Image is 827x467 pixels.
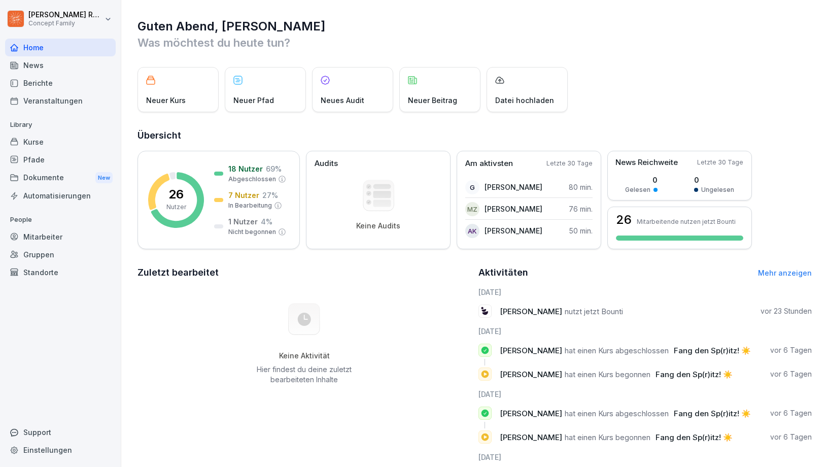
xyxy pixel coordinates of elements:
p: [PERSON_NAME] [485,225,542,236]
h6: [DATE] [478,389,812,399]
a: Pfade [5,151,116,169]
p: 26 [168,188,184,201]
a: DokumenteNew [5,169,116,187]
a: Berichte [5,74,116,92]
p: Letzte 30 Tage [546,159,593,168]
p: vor 6 Tagen [770,345,812,355]
p: 80 min. [569,182,593,192]
p: Nutzer [166,203,186,212]
p: Concept Family [28,20,102,27]
h3: 26 [616,214,632,226]
span: hat einen Kurs abgeschlossen [565,409,669,418]
span: [PERSON_NAME] [500,432,562,442]
p: Nicht begonnen [228,227,276,237]
div: Dokumente [5,169,116,187]
p: vor 6 Tagen [770,408,812,418]
div: MZ [465,202,479,216]
p: Neues Audit [321,95,364,106]
a: Gruppen [5,246,116,263]
p: Abgeschlossen [228,175,276,184]
span: [PERSON_NAME] [500,370,562,379]
p: vor 23 Stunden [761,306,812,316]
p: Neuer Beitrag [408,95,457,106]
p: vor 6 Tagen [770,432,812,442]
h6: [DATE] [478,452,812,462]
p: Mitarbeitende nutzen jetzt Bounti [637,218,736,225]
p: [PERSON_NAME] [485,182,542,192]
span: Fang den Sp(r)itz! ☀️ [674,409,751,418]
p: People [5,212,116,228]
p: 50 min. [569,225,593,236]
span: hat einen Kurs begonnen [565,370,650,379]
span: hat einen Kurs abgeschlossen [565,346,669,355]
h1: Guten Abend, [PERSON_NAME] [137,18,812,35]
p: Keine Audits [356,221,400,230]
a: Automatisierungen [5,187,116,205]
h6: [DATE] [478,287,812,297]
p: Datei hochladen [495,95,554,106]
div: Support [5,423,116,441]
p: [PERSON_NAME] Rausch [28,11,102,19]
a: Einstellungen [5,441,116,459]
p: [PERSON_NAME] [485,204,542,214]
p: Was möchtest du heute tun? [137,35,812,51]
p: In Bearbeitung [228,201,272,210]
p: vor 6 Tagen [770,369,812,379]
div: G [465,180,479,194]
p: Hier findest du deine zuletzt bearbeiteten Inhalte [253,364,356,385]
p: 69 % [266,163,282,174]
p: 18 Nutzer [228,163,263,174]
a: Home [5,39,116,56]
span: hat einen Kurs begonnen [565,432,650,442]
p: 1 Nutzer [228,216,258,227]
a: News [5,56,116,74]
p: Audits [315,158,338,170]
div: AK [465,224,479,238]
h2: Übersicht [137,128,812,143]
span: Fang den Sp(r)itz! ☀️ [674,346,751,355]
p: 27 % [262,190,278,201]
p: 4 % [261,216,272,227]
span: [PERSON_NAME] [500,346,562,355]
p: Gelesen [625,185,650,194]
p: Am aktivsten [465,158,513,170]
p: Neuer Kurs [146,95,186,106]
a: Mehr anzeigen [758,269,812,277]
p: 7 Nutzer [228,190,259,201]
a: Veranstaltungen [5,92,116,110]
p: 0 [694,175,734,185]
a: Kurse [5,133,116,151]
p: Ungelesen [701,185,734,194]
p: Library [5,117,116,133]
p: News Reichweite [615,157,678,169]
span: Fang den Sp(r)itz! ☀️ [656,432,733,442]
h6: [DATE] [478,326,812,337]
span: Fang den Sp(r)itz! ☀️ [656,370,733,379]
h5: Keine Aktivität [253,351,356,360]
a: Standorte [5,263,116,281]
span: [PERSON_NAME] [500,307,562,316]
span: nutzt jetzt Bounti [565,307,623,316]
p: 76 min. [569,204,593,214]
p: 0 [625,175,658,185]
h2: Zuletzt bearbeitet [137,265,471,280]
span: [PERSON_NAME] [500,409,562,418]
p: Letzte 30 Tage [697,158,743,167]
a: Mitarbeiter [5,228,116,246]
p: Neuer Pfad [233,95,274,106]
h2: Aktivitäten [478,265,528,280]
div: New [95,172,113,184]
